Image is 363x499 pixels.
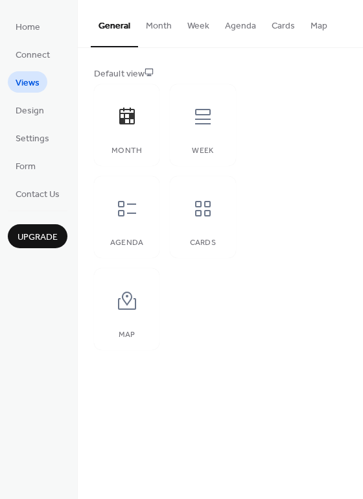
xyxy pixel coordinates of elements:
div: Default view [94,67,344,81]
div: Map [107,331,146,340]
div: Cards [183,238,222,248]
a: Settings [8,127,57,148]
span: Settings [16,132,49,146]
a: Views [8,71,47,93]
div: Agenda [107,238,146,248]
div: Month [107,146,146,156]
span: Home [16,21,40,34]
span: Views [16,76,40,90]
button: Upgrade [8,224,67,248]
div: Week [183,146,222,156]
span: Design [16,104,44,118]
span: Contact Us [16,188,60,202]
span: Form [16,160,36,174]
a: Home [8,16,48,37]
a: Form [8,155,43,176]
span: Connect [16,49,50,62]
a: Contact Us [8,183,67,204]
span: Upgrade [18,231,58,244]
a: Design [8,99,52,121]
a: Connect [8,43,58,65]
